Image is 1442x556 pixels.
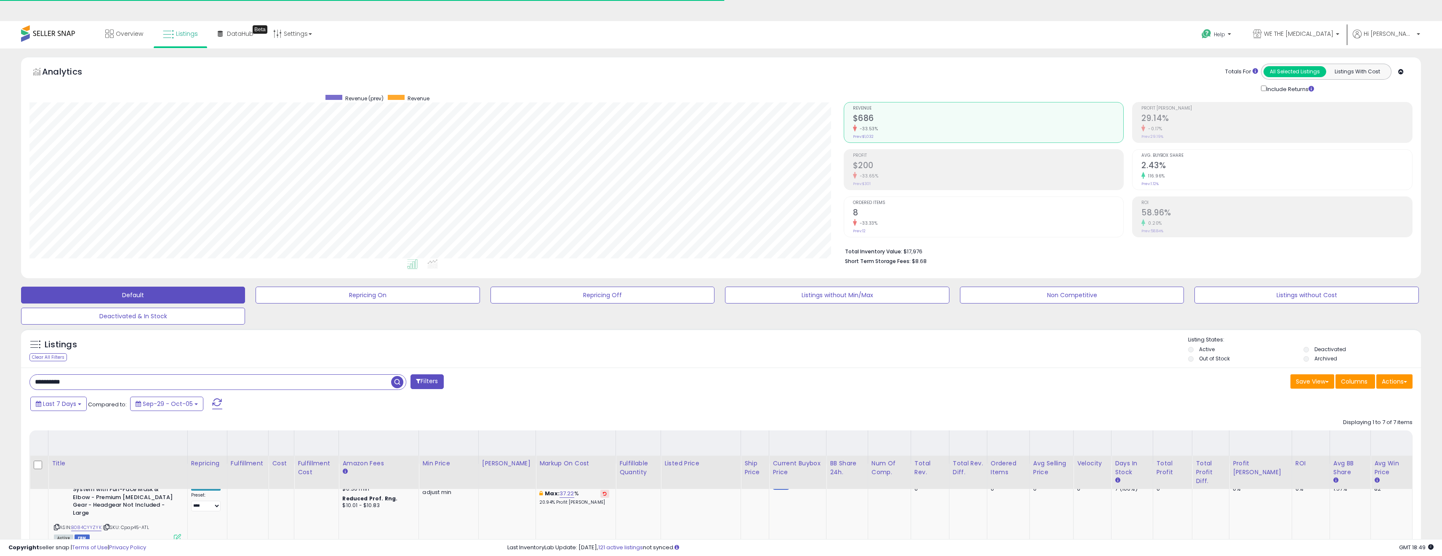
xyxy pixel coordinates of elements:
span: DataHub [227,30,253,38]
small: Avg BB Share. [1333,477,1338,484]
h5: Analytics [42,66,99,80]
div: Amazon Fees [342,459,415,468]
div: Fulfillment [231,459,265,468]
div: 0 [1077,485,1111,493]
span: Profit [853,153,1124,158]
i: Revert to store-level Max Markup [603,492,607,496]
a: Terms of Use [72,543,108,551]
span: Revenue [408,95,429,102]
span: Sep-29 - Oct-05 [143,400,193,408]
b: ResMed AirTouch F20 Frame System - Replacement Frame System with Full-Face Mask & Elbow - Premium... [73,470,175,519]
small: 116.96% [1145,173,1165,179]
span: Columns [1341,377,1367,386]
div: Total Rev. Diff. [953,459,984,477]
small: Avg Win Price. [1374,477,1379,484]
span: Hi [PERSON_NAME] [1364,30,1414,38]
a: Help [1195,22,1239,48]
h2: 8 [853,208,1124,219]
button: Non Competitive [960,287,1184,304]
div: 1.57% [1333,485,1370,493]
div: 0 [1033,485,1073,493]
small: -0.17% [1145,126,1162,132]
button: Actions [1376,374,1413,389]
div: 0 [914,485,949,493]
div: Fulfillable Quantity [619,459,657,477]
th: The percentage added to the cost of goods (COGS) that forms the calculator for Min & Max prices. [536,456,616,489]
div: Ordered Items [991,459,1026,477]
small: Prev: $301 [853,181,871,186]
p: 20.94% Profit [PERSON_NAME] [539,500,609,505]
span: Help [1214,31,1225,38]
button: Listings With Cost [1326,66,1389,77]
div: Ship Price [744,459,765,477]
button: Repricing On [256,287,480,304]
h2: 29.14% [1141,113,1412,125]
small: Prev: 58.84% [1141,228,1163,234]
div: Avg Win Price [1374,459,1409,477]
span: ROI [1141,201,1412,205]
small: -33.53% [857,126,878,132]
h2: $686 [853,113,1124,125]
a: 121 active listings [598,543,643,551]
h2: 2.43% [1141,161,1412,172]
a: DataHub [211,21,260,46]
span: Revenue (prev) [345,95,384,102]
button: Sep-29 - Oct-05 [130,397,203,411]
span: | SKU: Cpap45-ATL [103,524,149,531]
div: Profit [PERSON_NAME] [1233,459,1288,477]
strong: Copyright [8,543,39,551]
b: Reduced Prof. Rng. [342,495,397,502]
span: Revenue [853,106,1124,111]
span: Compared to: [88,400,127,408]
div: Avg BB Share [1333,459,1367,477]
div: Listed Price [664,459,737,468]
div: Cost [272,459,291,468]
div: Current Buybox Price [773,459,823,477]
div: Last InventoryLab Update: [DATE], not synced. [507,544,1434,552]
span: 2025-10-14 18:49 GMT [1399,543,1434,551]
div: Min Price [422,459,475,468]
div: 0% [1295,485,1330,493]
div: Velocity [1077,459,1108,468]
span: Ordered Items [853,201,1124,205]
div: Preset: [191,492,221,511]
div: 0% [1233,485,1292,493]
button: Last 7 Days [30,397,87,411]
h5: Listings [45,339,77,351]
a: B084CYYZYK [71,524,101,531]
a: Settings [267,21,318,46]
div: $0.30 min [342,485,412,493]
b: Total Inventory Value: [845,248,902,255]
span: Avg. Buybox Share [1141,153,1412,158]
button: Default [21,287,245,304]
span: Listings [176,30,198,38]
div: Include Returns [1255,84,1324,94]
button: Filters [410,374,443,389]
a: Hi [PERSON_NAME] [1353,30,1420,48]
div: Title [52,459,184,468]
a: Listings [157,21,204,46]
div: $10.01 - $10.83 [342,502,412,509]
a: Overview [99,21,149,46]
span: Profit [PERSON_NAME] [1141,106,1412,111]
div: Displaying 1 to 7 of 7 items [1343,419,1413,427]
a: Privacy Policy [109,543,146,551]
small: Prev: 12 [853,228,866,234]
h2: 58.96% [1141,208,1412,219]
div: 7 (100%) [1115,485,1152,493]
label: Active [1199,346,1215,353]
small: Amazon Fees. [342,468,347,475]
small: 0.20% [1145,220,1162,226]
h2: $200 [853,161,1124,172]
span: $8.68 [912,257,927,265]
div: Markup on Cost [539,459,612,468]
small: Days In Stock. [1115,477,1120,484]
div: 0 [991,485,1029,493]
p: Listing States: [1188,336,1421,344]
div: Fulfillment Cost [298,459,335,477]
span: Overview [116,30,143,38]
small: Prev: 1.12% [1141,181,1159,186]
span: Last 7 Days [43,400,76,408]
div: Totals For [1225,68,1258,76]
label: Archived [1314,355,1337,362]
